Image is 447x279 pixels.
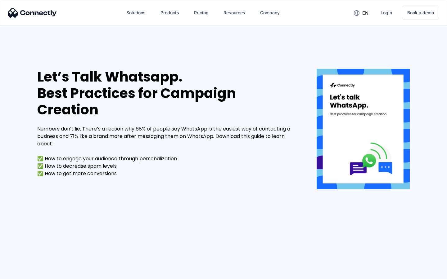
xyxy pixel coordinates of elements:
img: Connectly Logo [8,8,57,18]
div: en [362,9,368,17]
a: Pricing [189,5,214,20]
div: Numbers don’t lie. There’s a reason why 68% of people say WhatsApp is the easiest way of contacti... [37,125,298,177]
div: Login [381,8,392,17]
div: Solutions [126,8,146,17]
a: Login [376,5,397,20]
div: Let’s Talk Whatsapp. Best Practices for Campaign Creation [37,69,298,118]
div: Pricing [194,8,209,17]
a: Book a demo [402,6,439,20]
ul: Language list [12,268,37,277]
div: Resources [223,8,245,17]
aside: Language selected: English [6,268,37,277]
div: Company [260,8,280,17]
div: Products [160,8,179,17]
